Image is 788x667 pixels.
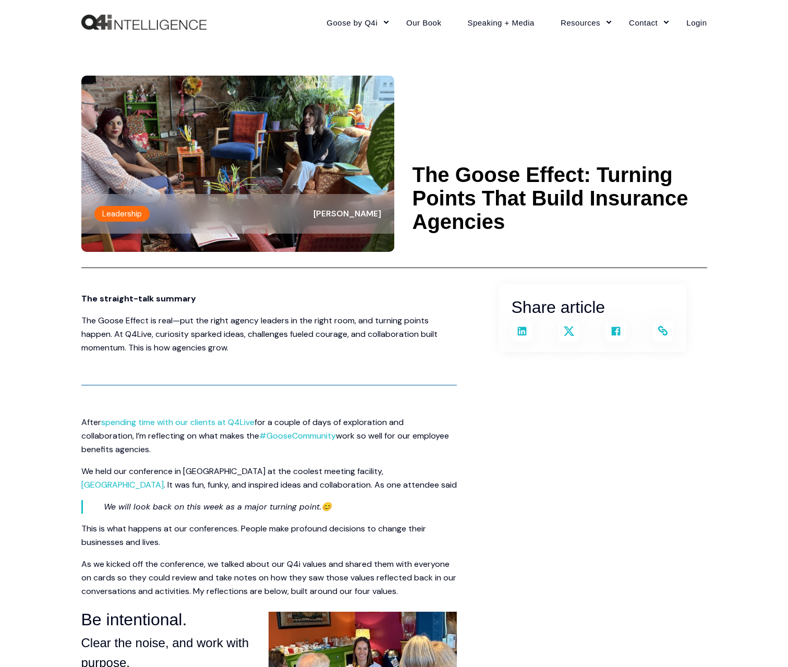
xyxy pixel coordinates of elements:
[321,501,332,512] em: 😊
[81,292,457,306] p: The straight-talk summary
[81,76,394,252] img: People sitting on coaches having a conversation at Q4Live
[81,465,457,492] p: We held our conference in [GEOGRAPHIC_DATA] at the coolest meeting facility, . It was fun, funky,...
[81,416,457,456] p: After for a couple of days of exploration and collaboration, I’m reflecting on what makes the wor...
[512,294,673,321] h3: Share article
[413,163,707,234] h1: The Goose Effect: Turning Points That Build Insurance Agencies
[81,522,457,549] p: This is what happens at our conferences. People make profound decisions to change their businesse...
[81,15,207,30] a: Back to Home
[81,557,457,598] p: As we kicked off the conference, we talked about our Q4i values and shared them with everyone on ...
[81,607,457,633] h3: Be intentional.
[81,479,164,490] a: [GEOGRAPHIC_DATA]
[259,430,336,441] a: #GooseCommunity
[81,15,207,30] img: Q4intelligence, LLC logo
[94,206,150,222] label: Leadership
[104,500,436,514] p: We will look back on this week as a major turning point.
[81,314,457,355] p: The Goose Effect is real—put the right agency leaders in the right room, and turning points happe...
[313,208,381,219] span: [PERSON_NAME]
[101,417,254,428] a: spending time with our clients at Q4Live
